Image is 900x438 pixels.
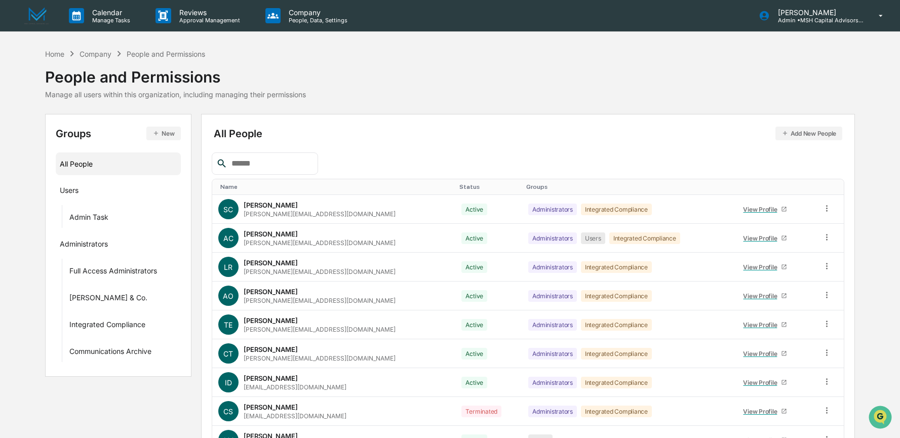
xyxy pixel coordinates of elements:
[224,321,232,329] span: TE
[244,259,298,267] div: [PERSON_NAME]
[459,183,518,190] div: Toggle SortBy
[244,230,298,238] div: [PERSON_NAME]
[528,261,577,273] div: Administrators
[609,232,680,244] div: Integrated Compliance
[244,354,396,362] div: [PERSON_NAME][EMAIL_ADDRESS][DOMAIN_NAME]
[581,261,652,273] div: Integrated Compliance
[461,319,487,331] div: Active
[528,290,577,302] div: Administrators
[223,205,233,214] span: SC
[69,293,147,305] div: [PERSON_NAME] & Co.
[225,378,232,387] span: ID
[224,263,232,271] span: LR
[461,406,501,417] div: Terminated
[244,288,298,296] div: [PERSON_NAME]
[220,183,452,190] div: Toggle SortBy
[528,406,577,417] div: Administrators
[244,201,298,209] div: [PERSON_NAME]
[244,403,298,411] div: [PERSON_NAME]
[244,316,298,325] div: [PERSON_NAME]
[10,21,184,37] p: How can we help?
[739,346,792,362] a: View Profile
[244,326,396,333] div: [PERSON_NAME][EMAIL_ADDRESS][DOMAIN_NAME]
[223,292,233,300] span: AO
[739,375,792,390] a: View Profile
[281,17,353,24] p: People, Data, Settings
[461,290,487,302] div: Active
[461,377,487,388] div: Active
[743,379,781,386] div: View Profile
[581,319,652,331] div: Integrated Compliance
[743,263,781,271] div: View Profile
[172,81,184,93] button: Start new chat
[60,240,108,252] div: Administrators
[244,268,396,275] div: [PERSON_NAME][EMAIL_ADDRESS][DOMAIN_NAME]
[743,206,781,213] div: View Profile
[20,128,65,138] span: Preclearance
[461,232,487,244] div: Active
[868,405,895,432] iframe: Open customer support
[244,210,396,218] div: [PERSON_NAME][EMAIL_ADDRESS][DOMAIN_NAME]
[45,50,64,58] div: Home
[244,383,346,391] div: [EMAIL_ADDRESS][DOMAIN_NAME]
[6,124,69,142] a: 🖐️Preclearance
[528,319,577,331] div: Administrators
[10,77,28,96] img: 1746055101610-c473b297-6a78-478c-a979-82029cc54cd1
[101,172,123,179] span: Pylon
[739,230,792,246] a: View Profile
[743,292,781,300] div: View Profile
[10,129,18,137] div: 🖐️
[223,349,233,358] span: CT
[743,234,781,242] div: View Profile
[739,259,792,275] a: View Profile
[581,232,605,244] div: Users
[581,290,652,302] div: Integrated Compliance
[581,377,652,388] div: Integrated Compliance
[6,143,68,161] a: 🔎Data Lookup
[581,348,652,360] div: Integrated Compliance
[528,204,577,215] div: Administrators
[24,7,49,25] img: logo
[146,127,180,140] button: New
[244,239,396,247] div: [PERSON_NAME][EMAIL_ADDRESS][DOMAIN_NAME]
[69,266,157,278] div: Full Access Administrators
[244,297,396,304] div: [PERSON_NAME][EMAIL_ADDRESS][DOMAIN_NAME]
[34,77,166,88] div: Start new chat
[223,407,233,416] span: CS
[528,232,577,244] div: Administrators
[69,213,108,225] div: Admin Task
[581,406,652,417] div: Integrated Compliance
[739,317,792,333] a: View Profile
[770,8,864,17] p: [PERSON_NAME]
[528,377,577,388] div: Administrators
[461,204,487,215] div: Active
[775,127,843,140] button: Add New People
[34,88,128,96] div: We're available if you need us!
[171,8,245,17] p: Reviews
[69,124,130,142] a: 🗄️Attestations
[223,234,233,243] span: AC
[244,412,346,420] div: [EMAIL_ADDRESS][DOMAIN_NAME]
[461,261,487,273] div: Active
[743,408,781,415] div: View Profile
[127,50,205,58] div: People and Permissions
[20,147,64,157] span: Data Lookup
[10,148,18,156] div: 🔎
[824,183,840,190] div: Toggle SortBy
[739,404,792,419] a: View Profile
[743,321,781,329] div: View Profile
[84,17,135,24] p: Manage Tasks
[743,350,781,357] div: View Profile
[244,374,298,382] div: [PERSON_NAME]
[739,202,792,217] a: View Profile
[73,129,82,137] div: 🗄️
[171,17,245,24] p: Approval Management
[69,347,151,359] div: Communications Archive
[770,17,864,24] p: Admin • MSH Capital Advisors LLC - RIA
[461,348,487,360] div: Active
[45,90,306,99] div: Manage all users within this organization, including managing their permissions
[56,127,181,140] div: Groups
[60,186,79,198] div: Users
